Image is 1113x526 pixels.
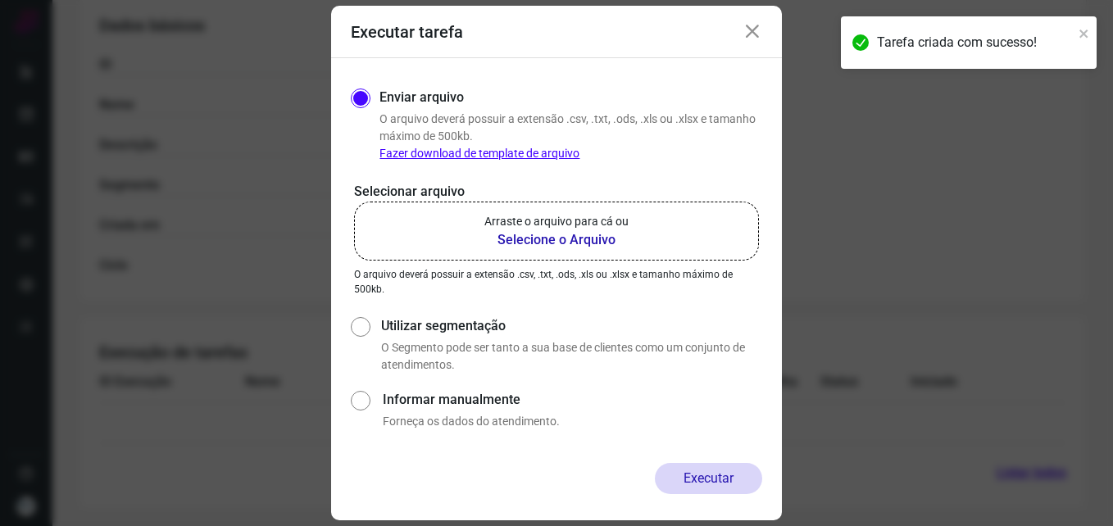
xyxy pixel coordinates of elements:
label: Informar manualmente [383,390,762,410]
label: Enviar arquivo [379,88,464,107]
h3: Executar tarefa [351,22,463,42]
div: Tarefa criada com sucesso! [877,33,1074,52]
button: Executar [655,463,762,494]
p: Arraste o arquivo para cá ou [484,213,629,230]
p: O arquivo deverá possuir a extensão .csv, .txt, .ods, .xls ou .xlsx e tamanho máximo de 500kb. [354,267,759,297]
button: close [1079,23,1090,43]
a: Fazer download de template de arquivo [379,147,579,160]
b: Selecione o Arquivo [484,230,629,250]
label: Utilizar segmentação [381,316,762,336]
p: O Segmento pode ser tanto a sua base de clientes como um conjunto de atendimentos. [381,339,762,374]
p: O arquivo deverá possuir a extensão .csv, .txt, .ods, .xls ou .xlsx e tamanho máximo de 500kb. [379,111,762,162]
p: Forneça os dados do atendimento. [383,413,762,430]
p: Selecionar arquivo [354,182,759,202]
